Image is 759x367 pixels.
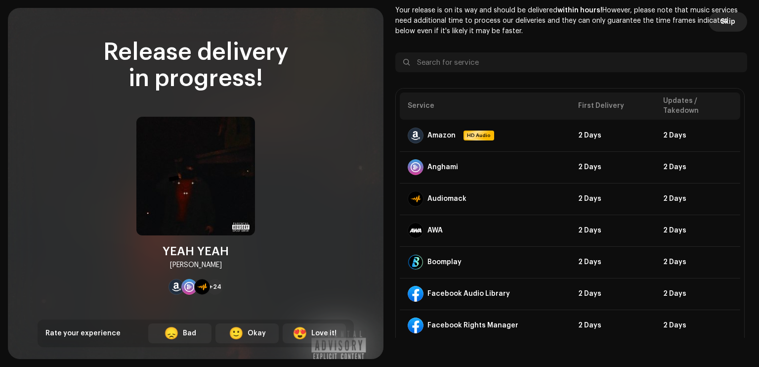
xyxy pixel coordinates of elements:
td: 2 Days [655,310,740,341]
td: 2 Days [655,151,740,183]
td: 2 Days [655,183,740,215]
td: 2 Days [655,120,740,151]
td: 2 Days [655,278,740,310]
th: First Delivery [570,92,655,120]
td: 2 Days [570,151,655,183]
div: Amazon [427,132,456,139]
td: 2 Days [570,120,655,151]
div: AWA [427,227,443,234]
input: Search for service [395,52,747,72]
td: 2 Days [570,215,655,246]
div: Release delivery in progress! [38,40,354,92]
b: within hours! [557,7,602,14]
td: 2 Days [655,246,740,278]
div: Audiomack [427,195,466,203]
div: 😍 [293,327,307,339]
div: Boomplay [427,258,462,266]
div: Okay [248,328,266,339]
div: [PERSON_NAME] [170,259,222,271]
div: Bad [183,328,196,339]
th: Service [400,92,570,120]
td: 2 Days [570,183,655,215]
td: 2 Days [655,215,740,246]
td: 2 Days [570,246,655,278]
div: Facebook Audio Library [427,290,510,298]
th: Updates / Takedown [655,92,740,120]
div: Facebook Rights Manager [427,321,518,329]
div: YEAH YEAH [163,243,229,259]
div: Anghami [427,163,458,171]
span: +24 [209,283,221,291]
span: Rate your experience [45,330,121,337]
div: 😞 [164,327,179,339]
button: Skip [709,12,747,32]
div: Love it! [311,328,337,339]
td: 2 Days [570,278,655,310]
td: 2 Days [570,310,655,341]
span: Skip [720,12,735,32]
span: HD Audio [464,132,493,139]
p: Your release is on its way and should be delivered However, please note that music services need ... [395,5,747,37]
img: 2ea2c5e2-512c-4366-a0c6-cb036734e5fb [136,117,255,235]
div: 🙂 [229,327,244,339]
